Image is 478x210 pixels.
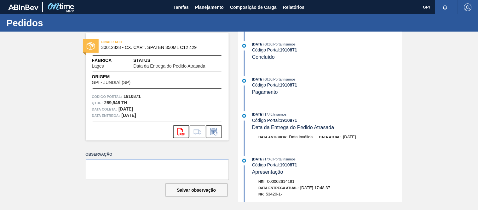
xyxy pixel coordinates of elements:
span: [DATE] 17:48:37 [300,185,330,190]
span: Data inválida [289,135,313,139]
span: Fábrica [92,57,124,64]
span: Pagamento [252,89,278,95]
span: Concluído [252,54,275,60]
span: Status [134,57,222,64]
span: - 00:00 [264,78,273,81]
span: Qtde : [92,100,103,106]
strong: 269,946 TH [104,100,127,105]
img: atual [242,114,246,118]
span: - 17:48 [264,158,273,161]
div: Ir para Composição de Carga [190,125,205,138]
span: Relatórios [283,3,304,11]
strong: 1910871 [124,94,141,99]
span: Origem [92,74,149,80]
strong: [DATE] [118,106,133,111]
span: Data coleta: [92,106,117,112]
span: Data anterior: [259,135,288,139]
span: Data da Entrega do Pedido Atrasada [134,64,205,69]
span: GPI - JUNDIAÍ (SP) [92,80,131,85]
span: Composição de Carga [230,3,277,11]
div: Código Portal: [252,162,402,167]
img: atual [242,79,246,83]
span: 000002614191 [267,179,295,184]
span: : PortalInsumos [273,42,296,46]
span: Nri: [259,180,266,183]
span: - 17:48 [264,113,273,116]
span: NF: [259,192,264,196]
span: : PortalInsumos [273,77,296,81]
button: Notificações [435,3,455,12]
span: FINALIZADO [101,39,190,45]
div: Informar alteração no pedido [206,125,222,138]
span: Planejamento [195,3,224,11]
span: Lages [92,64,104,69]
span: Data atual: [319,135,342,139]
span: : Insumos [273,112,287,116]
span: [DATE] [252,42,263,46]
span: Tarefas [173,3,189,11]
strong: 1910871 [280,47,297,52]
span: [DATE] [252,77,263,81]
div: Código Portal: [252,47,402,52]
label: Observação [86,150,229,159]
div: Abrir arquivo PDF [173,125,189,138]
span: Código Portal: [92,93,122,100]
span: 30012828 - CX. CART. SPATEN 350ML C12 429 [101,45,216,50]
button: Salvar observação [165,184,228,196]
div: Código Portal: [252,118,402,123]
span: : PortalInsumos [273,157,296,161]
img: status [87,42,95,50]
span: [DATE] [252,112,263,116]
img: Logout [464,3,472,11]
span: Data Entrega Atual: [259,186,299,190]
strong: [DATE] [122,113,136,118]
img: atual [242,44,246,48]
div: Código Portal: [252,82,402,87]
strong: 1910871 [280,82,297,87]
h1: Pedidos [6,19,118,27]
strong: 1910871 [280,162,297,167]
strong: 1910871 [280,118,297,123]
span: Data entrega: [92,112,120,119]
span: 53420-1- [266,192,282,196]
span: [DATE] [343,135,356,139]
span: Data da Entrega do Pedido Atrasada [252,125,334,130]
img: TNhmsLtSVTkK8tSr43FrP2fwEKptu5GPRR3wAAAABJRU5ErkJggg== [8,4,38,10]
span: Apresentação [252,169,283,175]
span: - 00:00 [264,43,273,46]
img: atual [242,159,246,163]
span: [DATE] [252,157,263,161]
